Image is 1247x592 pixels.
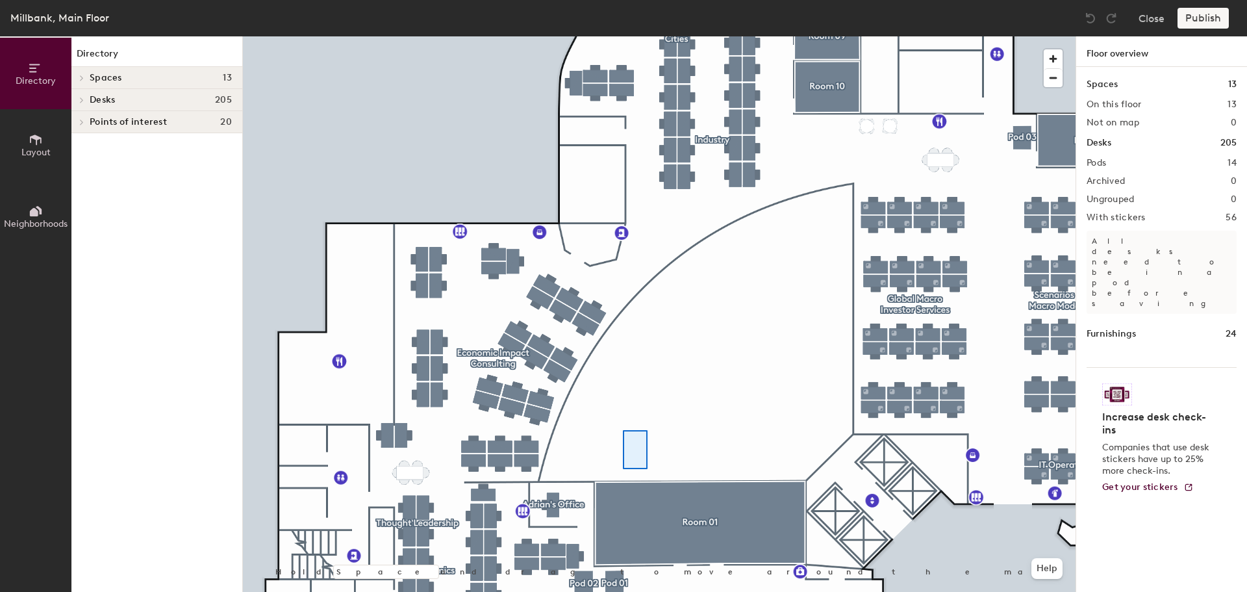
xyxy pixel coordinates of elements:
span: Layout [21,147,51,158]
h2: With stickers [1087,212,1146,223]
h1: 24 [1226,327,1237,341]
img: Undo [1084,12,1097,25]
span: Spaces [90,73,122,83]
span: Neighborhoods [4,218,68,229]
p: All desks need to be in a pod before saving [1087,231,1237,314]
span: Desks [90,95,115,105]
span: 205 [215,95,232,105]
img: Redo [1105,12,1118,25]
button: Help [1031,558,1063,579]
h1: Floor overview [1076,36,1247,67]
span: 20 [220,117,232,127]
h2: Pods [1087,158,1106,168]
h2: 14 [1228,158,1237,168]
h2: 13 [1228,99,1237,110]
h1: Spaces [1087,77,1118,92]
span: Get your stickers [1102,482,1178,493]
h2: Archived [1087,176,1125,187]
span: 13 [223,73,232,83]
h1: Desks [1087,136,1111,150]
h2: 0 [1231,176,1237,187]
h4: Increase desk check-ins [1102,411,1213,437]
span: Directory [16,75,56,86]
button: Close [1139,8,1165,29]
img: Sticker logo [1102,383,1132,405]
h2: 0 [1231,194,1237,205]
h2: Not on map [1087,118,1139,128]
span: Points of interest [90,117,167,127]
h1: Furnishings [1087,327,1136,341]
h2: 56 [1226,212,1237,223]
h2: Ungrouped [1087,194,1135,205]
h1: Directory [71,47,242,67]
p: Companies that use desk stickers have up to 25% more check-ins. [1102,442,1213,477]
h1: 205 [1220,136,1237,150]
h2: 0 [1231,118,1237,128]
h2: On this floor [1087,99,1142,110]
h1: 13 [1228,77,1237,92]
div: Millbank, Main Floor [10,10,109,26]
